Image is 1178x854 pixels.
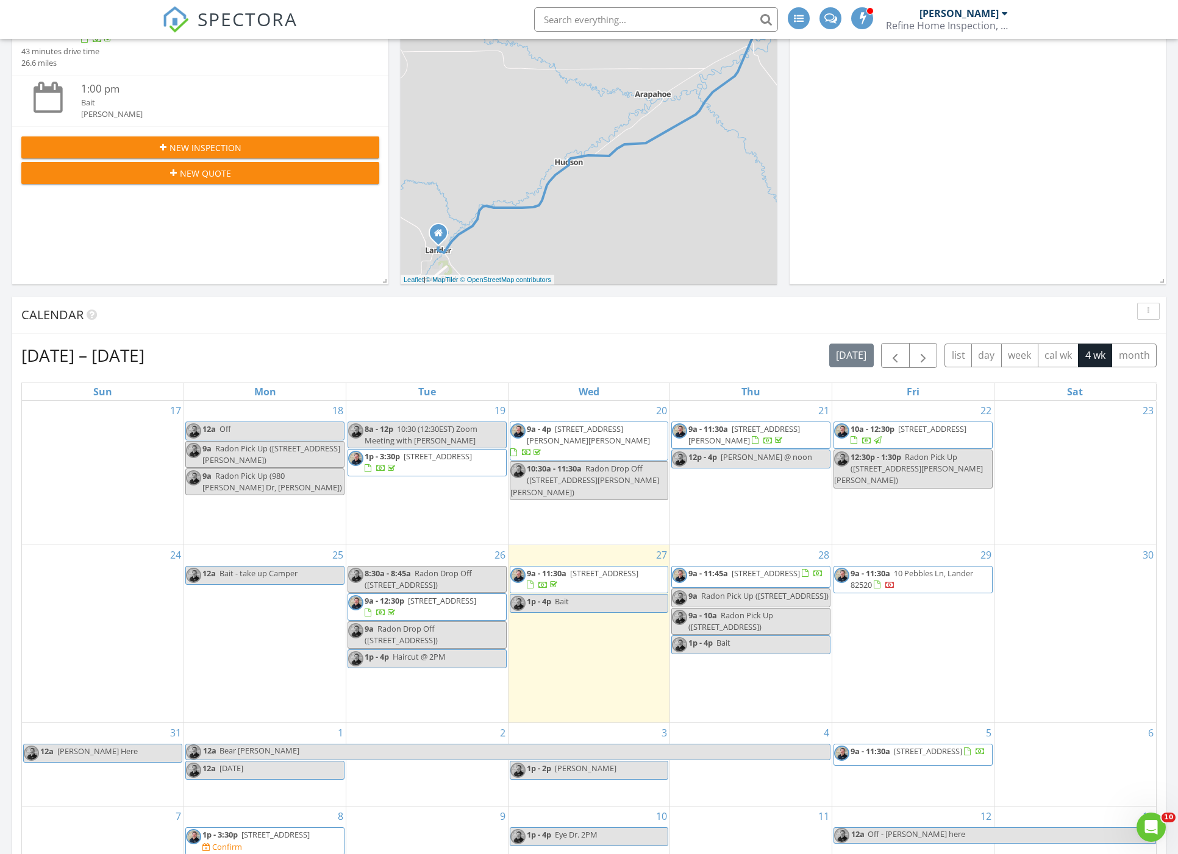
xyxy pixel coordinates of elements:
[978,401,994,420] a: Go to August 22, 2025
[894,746,962,757] span: [STREET_ADDRESS]
[834,744,993,766] a: 9a - 11:30a [STREET_ADDRESS]
[348,423,363,439] img: jason_copy_small.jpg
[335,723,346,743] a: Go to September 1, 2025
[688,451,717,462] span: 12p - 4p
[672,451,687,467] img: jason_copy_small.jpg
[348,595,363,610] img: jason_copy_small.jpg
[527,568,638,590] a: 9a - 11:30a [STREET_ADDRESS]
[492,401,508,420] a: Go to August 19, 2025
[851,423,966,446] a: 10a - 12:30p [STREET_ADDRESS]
[510,763,526,778] img: jason_copy_small.jpg
[220,763,243,774] span: [DATE]
[21,136,379,158] button: New Inspection
[508,723,670,806] td: Go to September 3, 2025
[401,275,554,285] div: |
[365,595,404,606] span: 9a - 12:30p
[180,167,231,180] span: New Quote
[365,623,374,634] span: 9a
[851,568,973,590] span: 10 Pebbles Ln, Lander 82520
[672,610,687,625] img: jason_copy_small.jpg
[24,746,39,761] img: jason_copy_small.jpg
[21,46,99,57] div: 43 minutes drive time
[348,449,507,476] a: 1p - 3:30p [STREET_ADDRESS]
[688,610,773,632] span: Radon Pick Up ([STREET_ADDRESS])
[739,383,763,400] a: Thursday
[510,568,526,583] img: jason_copy_small.jpg
[851,746,890,757] span: 9a - 11:30a
[659,723,669,743] a: Go to September 3, 2025
[184,545,346,723] td: Go to August 25, 2025
[672,637,687,652] img: jason_copy_small.jpg
[816,806,832,826] a: Go to September 11, 2025
[816,401,832,420] a: Go to August 21, 2025
[671,566,830,588] a: 9a - 11:45a [STREET_ADDRESS]
[510,423,650,457] a: 9a - 4p [STREET_ADDRESS][PERSON_NAME][PERSON_NAME]
[688,423,728,434] span: 9a - 11:30a
[81,97,349,108] div: Bait
[510,423,526,439] img: jason_copy_small.jpg
[721,451,812,462] span: [PERSON_NAME] @ noon
[1140,401,1156,420] a: Go to August 23, 2025
[944,344,972,367] button: list
[492,545,508,565] a: Go to August 26, 2025
[909,343,938,368] button: Next
[202,829,238,840] span: 1p - 3:30p
[904,383,922,400] a: Friday
[202,763,216,774] span: 12a
[498,806,508,826] a: Go to September 9, 2025
[173,806,184,826] a: Go to September 7, 2025
[555,596,569,607] span: Bait
[40,746,54,757] span: 12a
[393,651,446,662] span: Haircut @ 2PM
[527,423,551,434] span: 9a - 4p
[168,401,184,420] a: Go to August 17, 2025
[365,423,393,434] span: 8a - 12p
[510,422,669,461] a: 9a - 4p [STREET_ADDRESS][PERSON_NAME][PERSON_NAME]
[832,723,994,806] td: Go to September 5, 2025
[670,545,832,723] td: Go to August 28, 2025
[365,595,476,618] a: 9a - 12:30p [STREET_ADDRESS]
[81,108,349,120] div: [PERSON_NAME]
[834,568,849,583] img: jason_copy_small.jpg
[22,723,184,806] td: Go to August 31, 2025
[1112,344,1157,367] button: month
[365,451,472,473] a: 1p - 3:30p [STREET_ADDRESS]
[186,829,201,844] img: jason_copy_small.jpg
[416,383,438,400] a: Tuesday
[22,545,184,723] td: Go to August 24, 2025
[348,568,363,583] img: jason_copy_small.jpg
[202,470,342,493] span: Radon Pick Up (980 [PERSON_NAME] Dr, [PERSON_NAME])
[365,423,477,446] span: 10:30 (12:30EST) Zoom Meeting with [PERSON_NAME]
[21,57,99,69] div: 26.6 miles
[184,401,346,545] td: Go to August 18, 2025
[994,545,1156,723] td: Go to August 30, 2025
[460,276,551,283] a: © OpenStreetMap contributors
[404,451,472,462] span: [STREET_ADDRESS]
[498,723,508,743] a: Go to September 2, 2025
[202,568,216,579] span: 12a
[688,568,823,579] a: 9a - 11:45a [STREET_ADDRESS]
[365,568,472,590] span: Radon Drop Off ([STREET_ADDRESS])
[186,763,201,778] img: jason_copy_small.jpg
[1140,806,1156,826] a: Go to September 13, 2025
[832,401,994,545] td: Go to August 22, 2025
[1162,813,1176,822] span: 10
[978,806,994,826] a: Go to September 12, 2025
[220,568,298,579] span: Bait - take up Camper
[688,423,800,446] span: [STREET_ADDRESS][PERSON_NAME]
[241,829,310,840] span: [STREET_ADDRESS]
[672,568,687,583] img: jason_copy_small.jpg
[438,233,446,240] div: 365 N 3rd St, Lander WY 82520
[732,568,800,579] span: [STREET_ADDRESS]
[919,7,999,19] div: [PERSON_NAME]
[202,423,216,434] span: 12a
[1078,344,1112,367] button: 4 wk
[426,276,459,283] a: © MapTiler
[898,423,966,434] span: [STREET_ADDRESS]
[202,841,242,853] a: Confirm
[346,723,508,806] td: Go to September 2, 2025
[654,401,669,420] a: Go to August 20, 2025
[654,806,669,826] a: Go to September 10, 2025
[576,383,602,400] a: Wednesday
[1146,723,1156,743] a: Go to September 6, 2025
